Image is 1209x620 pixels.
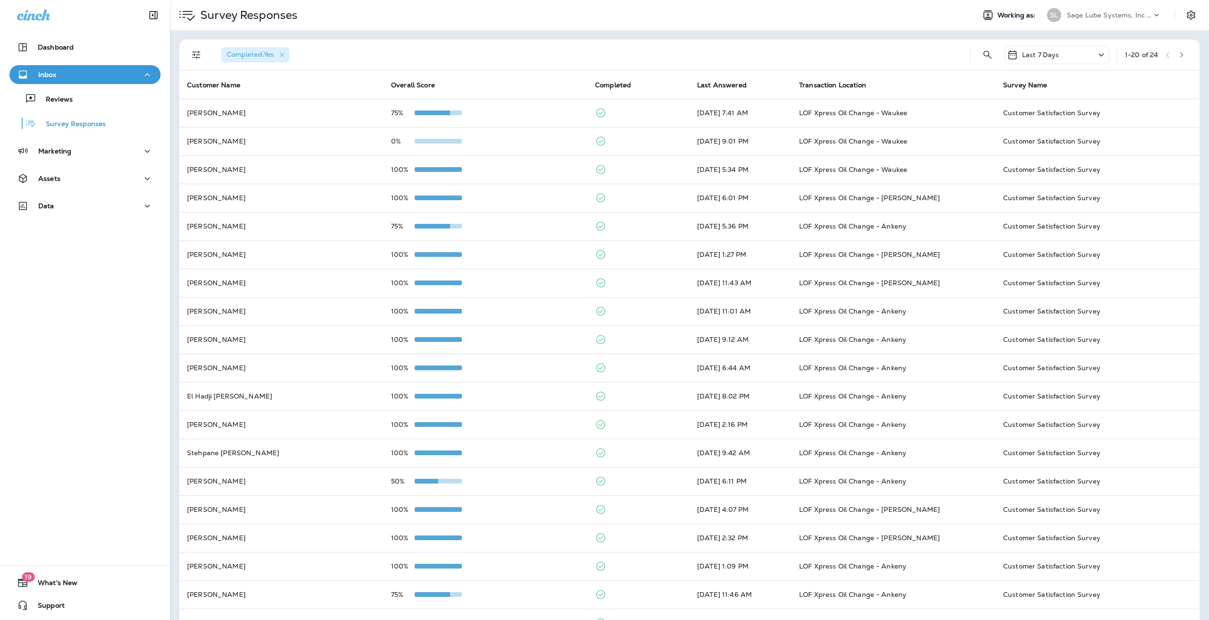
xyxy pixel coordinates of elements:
p: Inbox [38,71,56,78]
td: [DATE] 6:11 PM [690,467,792,495]
p: 75% [391,591,415,598]
td: [DATE] 9:42 AM [690,439,792,467]
td: [PERSON_NAME] [179,580,383,609]
span: Transaction Location [799,81,878,89]
button: Settings [1183,7,1200,24]
p: Survey Responses [196,8,298,22]
td: LOF Xpress Oil Change - Ankeny [792,552,996,580]
span: Support [28,602,65,613]
td: [PERSON_NAME] [179,354,383,382]
td: [PERSON_NAME] [179,269,383,297]
td: [PERSON_NAME] [179,240,383,269]
td: [PERSON_NAME] [179,155,383,184]
td: Customer Satisfaction Survey [996,495,1200,524]
td: Customer Satisfaction Survey [996,212,1200,240]
span: Survey Name [1003,81,1047,89]
td: Customer Satisfaction Survey [996,155,1200,184]
td: [DATE] 6:01 PM [690,184,792,212]
span: Overall Score [391,81,447,89]
td: [DATE] 4:07 PM [690,495,792,524]
td: [PERSON_NAME] [179,410,383,439]
span: What's New [28,579,77,590]
td: [PERSON_NAME] [179,297,383,325]
button: Collapse Sidebar [140,6,167,25]
td: LOF Xpress Oil Change - Ankeny [792,354,996,382]
p: 100% [391,364,415,372]
td: El Hadji [PERSON_NAME] [179,382,383,410]
p: 100% [391,166,415,173]
td: Customer Satisfaction Survey [996,240,1200,269]
button: Data [9,196,161,215]
td: LOF Xpress Oil Change - Ankeny [792,410,996,439]
span: Customer Name [187,81,240,89]
div: 1 - 20 of 24 [1125,51,1158,59]
p: Reviews [36,95,73,104]
span: Completed : Yes [227,50,274,59]
div: Completed:Yes [221,47,289,62]
td: LOF Xpress Oil Change - [PERSON_NAME] [792,524,996,552]
td: LOF Xpress Oil Change - Waukee [792,99,996,127]
td: [DATE] 1:27 PM [690,240,792,269]
td: [PERSON_NAME] [179,127,383,155]
td: [DATE] 11:43 AM [690,269,792,297]
td: [DATE] 2:16 PM [690,410,792,439]
button: Search Survey Responses [978,45,997,64]
td: Customer Satisfaction Survey [996,552,1200,580]
p: 100% [391,562,415,570]
td: Customer Satisfaction Survey [996,354,1200,382]
td: Customer Satisfaction Survey [996,297,1200,325]
td: [DATE] 1:09 PM [690,552,792,580]
td: [PERSON_NAME] [179,184,383,212]
td: LOF Xpress Oil Change - Ankeny [792,212,996,240]
td: LOF Xpress Oil Change - [PERSON_NAME] [792,240,996,269]
p: 100% [391,534,415,542]
td: Customer Satisfaction Survey [996,184,1200,212]
td: Customer Satisfaction Survey [996,269,1200,297]
span: Completed [595,81,631,89]
p: 100% [391,307,415,315]
td: LOF Xpress Oil Change - Ankeny [792,580,996,609]
p: 50% [391,477,415,485]
p: 100% [391,506,415,513]
td: [PERSON_NAME] [179,495,383,524]
button: Inbox [9,65,161,84]
p: 100% [391,194,415,202]
p: 100% [391,336,415,343]
p: Marketing [38,147,71,155]
p: Assets [38,175,60,182]
td: Customer Satisfaction Survey [996,524,1200,552]
td: LOF Xpress Oil Change - Waukee [792,155,996,184]
p: 0% [391,137,415,145]
td: [DATE] 5:36 PM [690,212,792,240]
button: Support [9,596,161,615]
td: [DATE] 11:01 AM [690,297,792,325]
p: 75% [391,222,415,230]
td: LOF Xpress Oil Change - Waukee [792,127,996,155]
span: Survey Name [1003,81,1060,89]
td: Stehpane [PERSON_NAME] [179,439,383,467]
td: LOF Xpress Oil Change - Ankeny [792,439,996,467]
button: Survey Responses [9,113,161,133]
div: SL [1047,8,1061,22]
td: [DATE] 7:41 AM [690,99,792,127]
td: Customer Satisfaction Survey [996,127,1200,155]
td: [DATE] 2:32 PM [690,524,792,552]
td: [PERSON_NAME] [179,325,383,354]
td: [PERSON_NAME] [179,552,383,580]
p: Dashboard [38,43,74,51]
span: Completed [595,81,643,89]
td: Customer Satisfaction Survey [996,467,1200,495]
span: Working as: [997,11,1038,19]
p: Survey Responses [36,120,106,129]
td: [PERSON_NAME] [179,212,383,240]
td: [PERSON_NAME] [179,467,383,495]
td: Customer Satisfaction Survey [996,382,1200,410]
td: LOF Xpress Oil Change - Ankeny [792,382,996,410]
td: LOF Xpress Oil Change - Ankeny [792,467,996,495]
td: [DATE] 5:34 PM [690,155,792,184]
td: Customer Satisfaction Survey [996,325,1200,354]
span: Last Answered [697,81,747,89]
td: Customer Satisfaction Survey [996,580,1200,609]
p: Sage Lube Systems, Inc dba LOF Xpress Oil Change [1067,11,1152,19]
span: Customer Name [187,81,253,89]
